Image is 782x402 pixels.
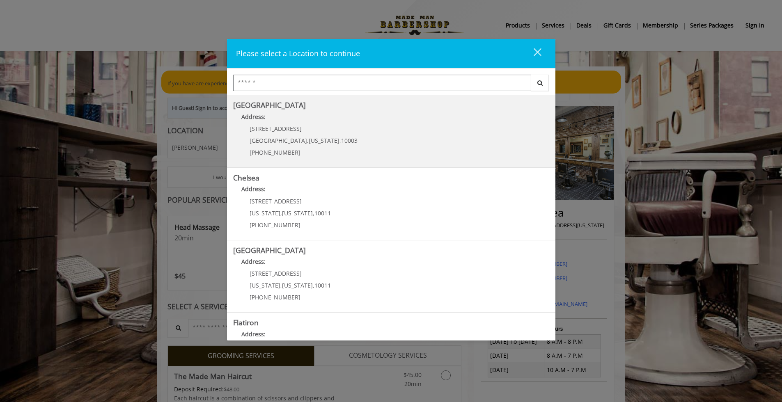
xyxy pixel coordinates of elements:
span: [STREET_ADDRESS] [250,125,302,132]
span: 10011 [314,281,331,289]
i: Search button [535,80,545,86]
span: , [339,137,341,144]
b: Address: [241,113,266,121]
b: [GEOGRAPHIC_DATA] [233,245,306,255]
div: Center Select [233,75,549,95]
span: Please select a Location to continue [236,48,360,58]
span: [PHONE_NUMBER] [250,221,300,229]
span: , [313,209,314,217]
span: [US_STATE] [282,281,313,289]
span: [STREET_ADDRESS] [250,270,302,277]
span: , [280,281,282,289]
span: 10011 [314,209,331,217]
input: Search Center [233,75,531,91]
span: [US_STATE] [250,209,280,217]
div: close dialog [524,48,541,60]
span: , [280,209,282,217]
b: Address: [241,258,266,265]
span: [PHONE_NUMBER] [250,293,300,301]
span: [US_STATE] [309,137,339,144]
span: [PHONE_NUMBER] [250,148,300,156]
span: [STREET_ADDRESS] [250,197,302,205]
button: close dialog [518,45,546,62]
span: 10003 [341,137,358,144]
b: Chelsea [233,173,259,183]
b: Flatiron [233,317,259,327]
span: , [313,281,314,289]
span: [GEOGRAPHIC_DATA] [250,137,307,144]
span: , [307,137,309,144]
b: Address: [241,330,266,338]
b: [GEOGRAPHIC_DATA] [233,100,306,110]
span: [US_STATE] [282,209,313,217]
span: [US_STATE] [250,281,280,289]
b: Address: [241,185,266,193]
